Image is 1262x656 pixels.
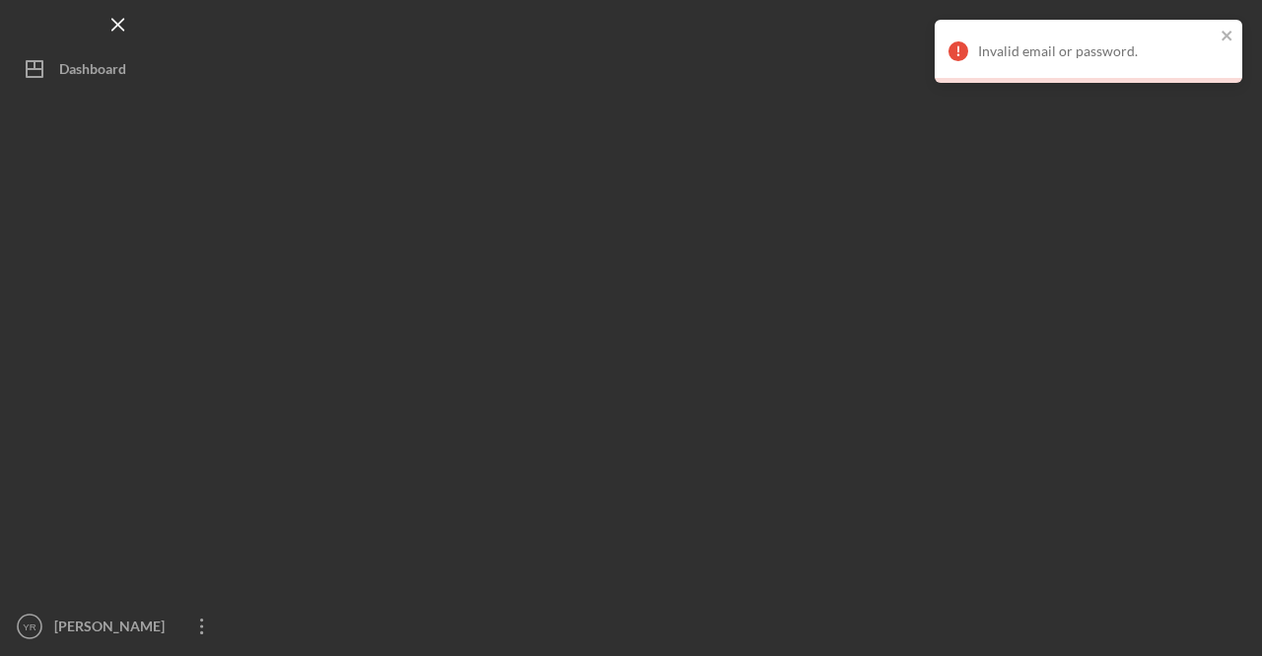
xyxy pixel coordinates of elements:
[10,49,227,89] button: Dashboard
[23,621,35,632] text: YR
[59,49,126,94] div: Dashboard
[49,607,177,651] div: [PERSON_NAME]
[978,43,1215,59] div: Invalid email or password.
[1221,28,1234,46] button: close
[10,607,227,646] button: YR[PERSON_NAME]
